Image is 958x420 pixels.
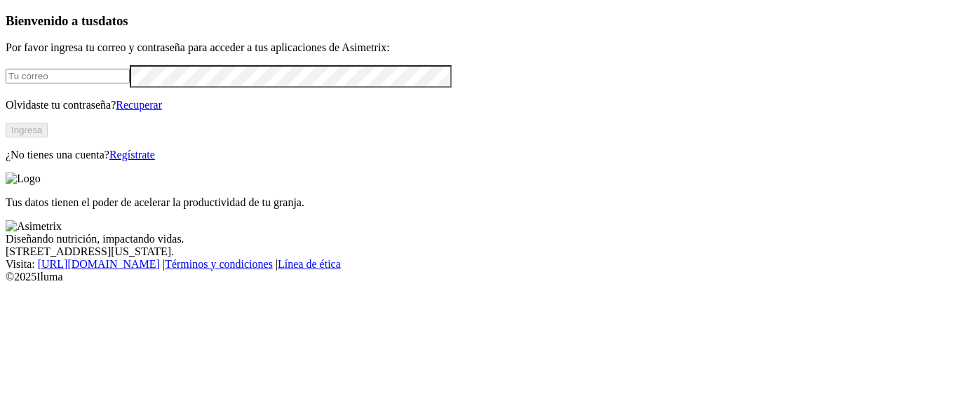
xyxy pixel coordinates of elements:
[38,258,160,270] a: [URL][DOMAIN_NAME]
[6,172,41,185] img: Logo
[6,258,952,271] div: Visita : | |
[6,13,952,29] h3: Bienvenido a tus
[6,233,952,245] div: Diseñando nutrición, impactando vidas.
[278,258,341,270] a: Línea de ética
[6,149,952,161] p: ¿No tienes una cuenta?
[6,99,952,111] p: Olvidaste tu contraseña?
[6,69,130,83] input: Tu correo
[6,123,48,137] button: Ingresa
[6,220,62,233] img: Asimetrix
[98,13,128,28] span: datos
[6,245,952,258] div: [STREET_ADDRESS][US_STATE].
[109,149,155,161] a: Regístrate
[6,196,952,209] p: Tus datos tienen el poder de acelerar la productividad de tu granja.
[6,271,952,283] div: © 2025 Iluma
[116,99,162,111] a: Recuperar
[6,41,952,54] p: Por favor ingresa tu correo y contraseña para acceder a tus aplicaciones de Asimetrix:
[165,258,273,270] a: Términos y condiciones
